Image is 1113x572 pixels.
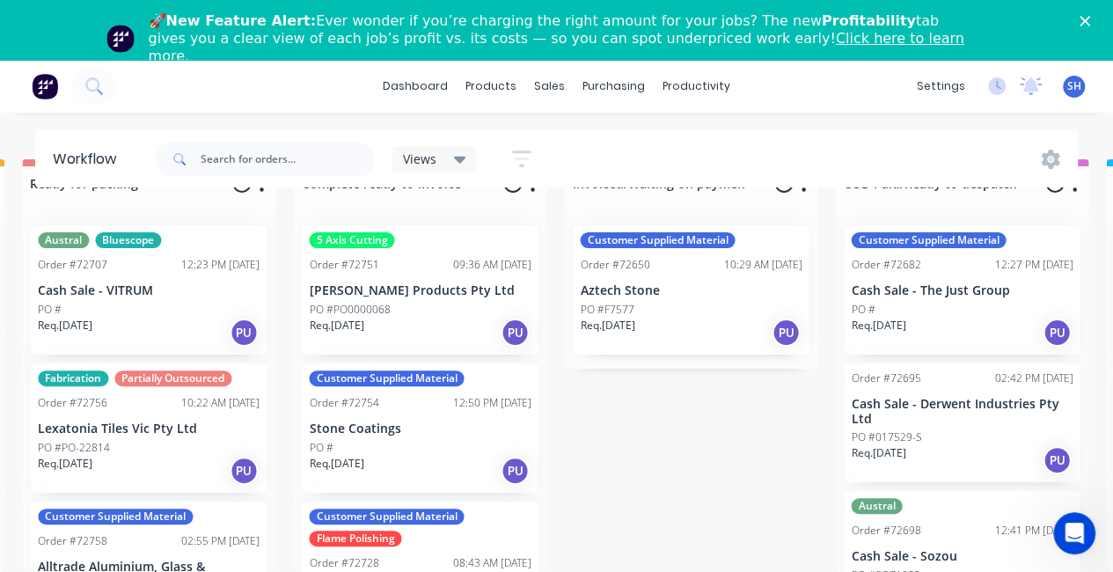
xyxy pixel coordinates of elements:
[772,319,800,347] div: PU
[457,73,525,99] div: products
[580,318,634,334] p: Req. [DATE]
[38,509,193,524] div: Customer Supplied Material
[309,232,394,248] div: 5 Axis Cutting
[38,533,107,549] div: Order #72758
[302,363,538,493] div: Customer Supplied MaterialOrder #7275412:50 PM [DATE]Stone CoatingsPO #Req.[DATE]PU
[309,395,378,411] div: Order #72754
[38,440,110,456] p: PO #PO-22814
[309,318,363,334] p: Req. [DATE]
[38,456,92,472] p: Req. [DATE]
[851,370,920,386] div: Order #72695
[201,142,375,177] input: Search for orders...
[230,319,258,347] div: PU
[994,370,1073,386] div: 02:42 PM [DATE]
[1080,16,1097,26] div: Close
[994,257,1073,273] div: 12:27 PM [DATE]
[31,363,267,493] div: FabricationPartially OutsourcedOrder #7275610:22 AM [DATE]Lexatonia Tiles Vic Pty LtdPO #PO-22814...
[309,555,378,571] div: Order #72728
[723,257,802,273] div: 10:29 AM [DATE]
[851,257,920,273] div: Order #72682
[1067,78,1081,94] span: SH
[851,232,1006,248] div: Customer Supplied Material
[149,30,964,64] a: Click here to learn more.
[501,319,529,347] div: PU
[38,318,92,334] p: Req. [DATE]
[501,457,529,485] div: PU
[844,225,1080,355] div: Customer Supplied MaterialOrder #7268212:27 PM [DATE]Cash Sale - The Just GroupPO #Req.[DATE]PU
[1043,446,1071,474] div: PU
[452,555,531,571] div: 08:43 AM [DATE]
[181,533,260,549] div: 02:55 PM [DATE]
[309,302,390,318] p: PO #PO0000068
[166,12,317,29] b: New Feature Alert:
[106,25,135,53] img: Profile image for Team
[844,363,1080,483] div: Order #7269502:42 PM [DATE]Cash Sale - Derwent Industries Pty LtdPO #017529-SReq.[DATE]PU
[309,531,401,546] div: Flame Polishing
[302,225,538,355] div: 5 Axis CuttingOrder #7275109:36 AM [DATE][PERSON_NAME] Products Pty LtdPO #PO0000068Req.[DATE]PU
[114,370,231,386] div: Partially Outsourced
[181,257,260,273] div: 12:23 PM [DATE]
[309,370,464,386] div: Customer Supplied Material
[851,549,1073,564] p: Cash Sale - Sozou
[654,73,739,99] div: productivity
[149,12,979,65] div: 🚀 Ever wonder if you’re charging the right amount for your jobs? The new tab gives you a clear vi...
[53,149,125,170] div: Workflow
[38,422,260,436] p: Lexatonia Tiles Vic Pty Ltd
[573,225,809,355] div: Customer Supplied MaterialOrder #7265010:29 AM [DATE]Aztech StonePO #F7577Req.[DATE]PU
[38,395,107,411] div: Order #72756
[181,395,260,411] div: 10:22 AM [DATE]
[580,302,633,318] p: PO #F7577
[230,457,258,485] div: PU
[851,283,1073,298] p: Cash Sale - The Just Group
[309,509,464,524] div: Customer Supplied Material
[851,302,875,318] p: PO #
[1043,319,1071,347] div: PU
[851,429,921,445] p: PO #017529-S
[38,257,107,273] div: Order #72707
[403,150,436,168] span: Views
[525,73,574,99] div: sales
[908,73,974,99] div: settings
[574,73,654,99] div: purchasing
[452,257,531,273] div: 09:36 AM [DATE]
[95,232,161,248] div: Bluescope
[580,232,735,248] div: Customer Supplied Material
[580,257,649,273] div: Order #72650
[851,445,905,461] p: Req. [DATE]
[309,283,531,298] p: [PERSON_NAME] Products Pty Ltd
[309,257,378,273] div: Order #72751
[822,12,916,29] b: Profitability
[452,395,531,411] div: 12:50 PM [DATE]
[851,523,920,539] div: Order #72698
[851,397,1073,427] p: Cash Sale - Derwent Industries Pty Ltd
[374,73,457,99] a: dashboard
[851,318,905,334] p: Req. [DATE]
[851,498,902,514] div: Austral
[32,73,58,99] img: Factory
[38,370,108,386] div: Fabrication
[38,302,62,318] p: PO #
[309,422,531,436] p: Stone Coatings
[580,283,802,298] p: Aztech Stone
[994,523,1073,539] div: 12:41 PM [DATE]
[38,232,89,248] div: Austral
[31,225,267,355] div: AustralBluescopeOrder #7270712:23 PM [DATE]Cash Sale - VITRUMPO #Req.[DATE]PU
[309,440,333,456] p: PO #
[1053,512,1095,554] iframe: Intercom live chat
[309,456,363,472] p: Req. [DATE]
[38,283,260,298] p: Cash Sale - VITRUM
